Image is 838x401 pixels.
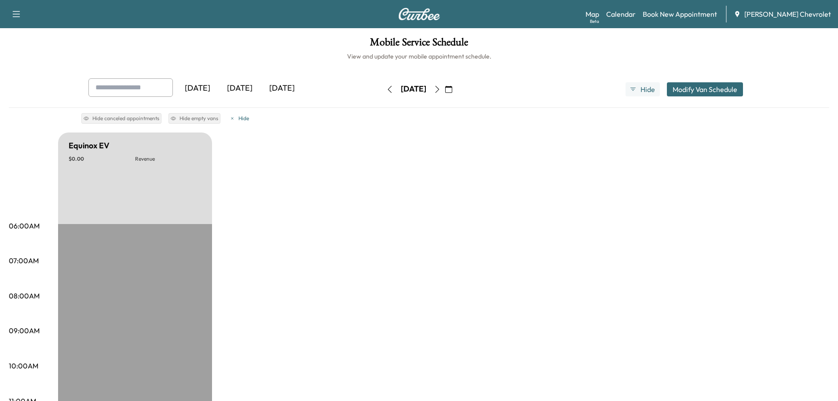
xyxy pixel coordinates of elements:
[9,52,829,61] h6: View and update your mobile appointment schedule.
[135,155,201,162] p: Revenue
[227,113,251,124] button: Hide
[9,37,829,52] h1: Mobile Service Schedule
[744,9,831,19] span: [PERSON_NAME] Chevrolet
[9,221,40,231] p: 06:00AM
[69,140,110,152] h5: Equinox EV
[261,78,303,99] div: [DATE]
[168,113,220,124] button: Hide empty vans
[219,78,261,99] div: [DATE]
[69,155,135,162] p: $ 0.00
[401,84,426,95] div: [DATE]
[606,9,636,19] a: Calendar
[643,9,717,19] a: Book New Appointment
[640,84,656,95] span: Hide
[398,8,440,20] img: Curbee Logo
[9,361,38,371] p: 10:00AM
[590,18,599,25] div: Beta
[9,325,40,336] p: 09:00AM
[176,78,219,99] div: [DATE]
[626,82,660,96] button: Hide
[81,113,161,124] button: Hide canceled appointments
[667,82,743,96] button: Modify Van Schedule
[586,9,599,19] a: MapBeta
[9,255,39,266] p: 07:00AM
[9,291,40,301] p: 08:00AM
